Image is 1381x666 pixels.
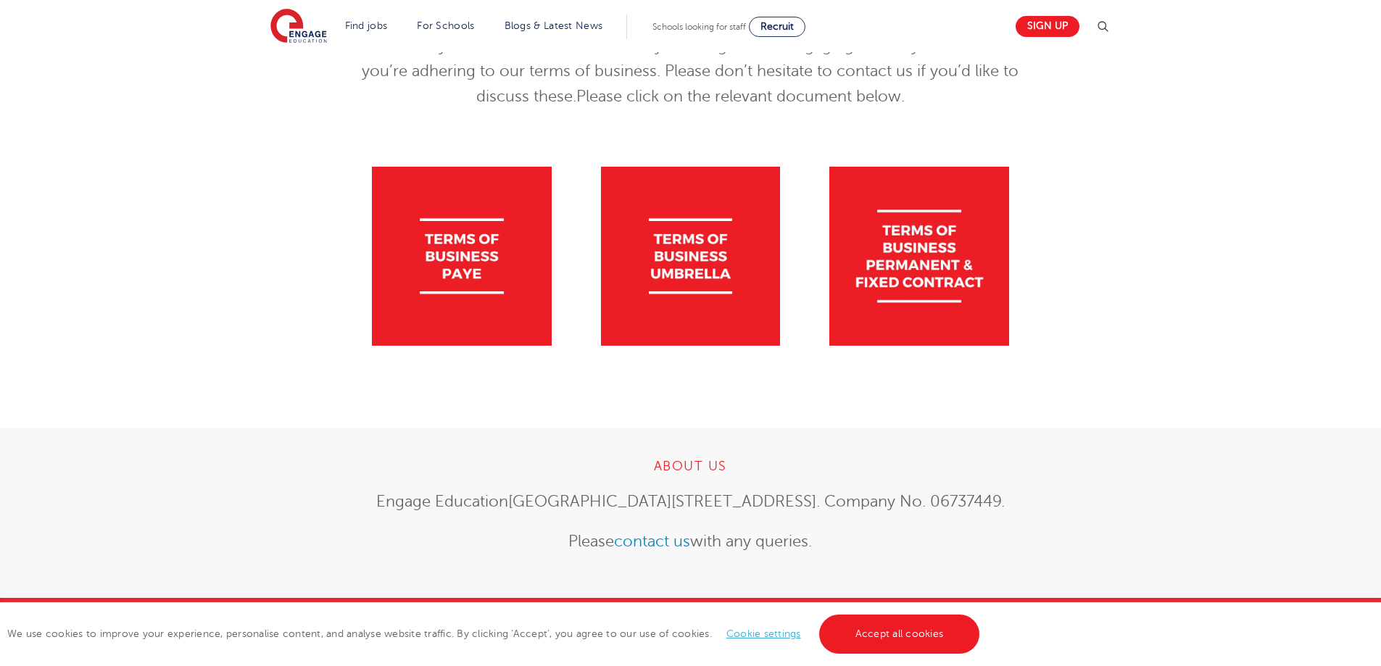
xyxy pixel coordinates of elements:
a: Recruit [749,17,805,37]
p: For schools working with us or schools interested in working with us, here are our Terms of Busin... [335,8,1046,109]
a: Accept all cookies [819,615,980,654]
p: Engage Education[GEOGRAPHIC_DATA][STREET_ADDRESS]. Company No. 06737449. [335,489,1046,515]
h4: ABOUT US [335,457,1046,475]
span: We use cookies to improve your experience, personalise content, and analyse website traffic. By c... [7,628,983,639]
img: Engage Education [270,9,327,45]
a: Cookie settings [726,628,801,639]
a: contact us [614,533,690,550]
a: Blogs & Latest News [505,20,603,31]
span: Recruit [760,21,794,32]
span: Schools looking for staff [652,22,746,32]
a: Find jobs [345,20,388,31]
a: For Schools [417,20,474,31]
a: Sign up [1016,16,1079,37]
p: Please with any queries. [335,529,1046,554]
span: y booking staff or engaging with any of our services, you’re adhering to our terms of business. P... [362,37,1034,105]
